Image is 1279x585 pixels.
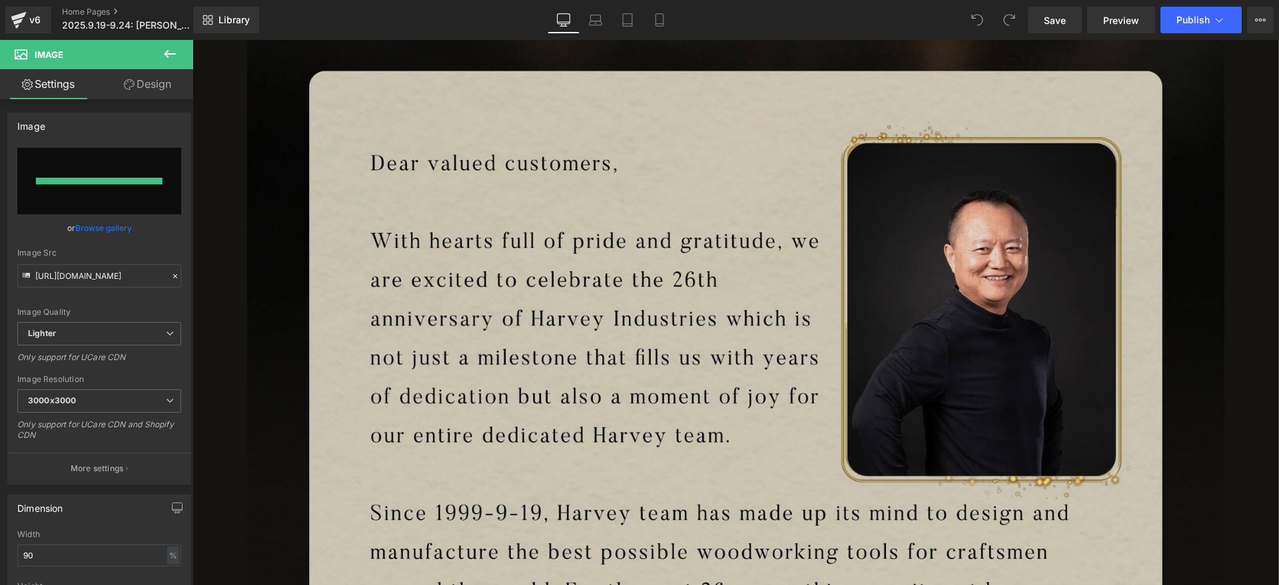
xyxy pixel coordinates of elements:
div: Image Src [17,248,181,258]
a: Laptop [580,7,612,33]
span: Publish [1176,15,1210,25]
a: Preview [1087,7,1155,33]
div: Width [17,530,181,539]
a: New Library [193,7,259,33]
div: Dimension [17,495,63,514]
div: or [17,221,181,235]
b: Lighter [28,328,56,338]
div: v6 [27,11,43,29]
div: Only support for UCare CDN [17,352,181,371]
input: auto [17,544,181,566]
span: Preview [1103,13,1139,27]
div: Image Quality [17,307,181,317]
button: Undo [964,7,991,33]
a: Home Pages [62,7,215,17]
a: Browse gallery [75,216,132,240]
span: 2025.9.19-9.24: [PERSON_NAME] 26-jähriges Jubiläum [62,20,190,31]
a: v6 [5,7,51,33]
div: Image [17,113,45,132]
a: Tablet [612,7,643,33]
span: Library [218,14,250,26]
div: Image Resolution [17,375,181,384]
a: Desktop [548,7,580,33]
div: % [167,546,179,564]
span: Save [1044,13,1066,27]
input: Link [17,264,181,288]
button: Redo [996,7,1023,33]
button: Publish [1160,7,1242,33]
a: Design [99,69,196,99]
span: Image [35,49,63,60]
div: Only support for UCare CDN and Shopify CDN [17,419,181,449]
p: More settings [71,463,124,475]
button: More settings [8,453,191,484]
a: Mobile [643,7,675,33]
button: More [1247,7,1274,33]
b: 3000x3000 [28,395,76,405]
